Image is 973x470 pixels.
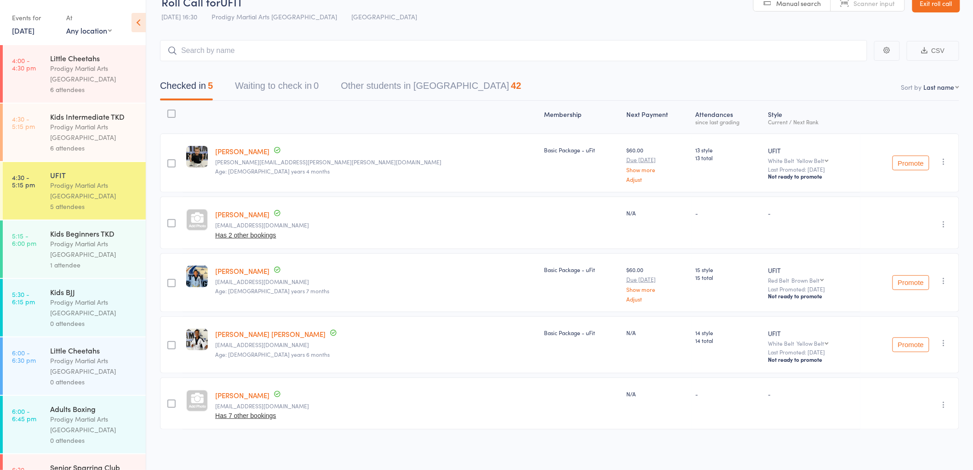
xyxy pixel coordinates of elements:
div: Basic Package - uFit [544,329,619,337]
a: [PERSON_NAME] [215,209,269,219]
button: Checked in5 [160,76,213,100]
div: Prodigy Martial Arts [GEOGRAPHIC_DATA] [50,180,138,201]
span: 15 total [696,273,761,281]
span: Age: [DEMOGRAPHIC_DATA] years 7 months [215,287,329,295]
a: [PERSON_NAME] [215,266,269,276]
div: Adults Boxing [50,404,138,414]
div: Prodigy Martial Arts [GEOGRAPHIC_DATA] [50,238,138,260]
div: N/A [626,329,688,337]
div: UFIT [768,329,856,338]
div: 0 attendees [50,435,138,446]
button: Other students in [GEOGRAPHIC_DATA]42 [341,76,521,100]
a: 4:00 -4:30 pmLittle CheetahsProdigy Martial Arts [GEOGRAPHIC_DATA]6 attendees [3,45,146,103]
time: 4:30 - 5:15 pm [12,115,35,130]
div: N/A [626,390,688,398]
div: Basic Package - uFit [544,146,619,154]
span: 14 style [696,329,761,337]
div: At [66,10,112,25]
div: UFIT [768,146,856,155]
small: Due [DATE] [626,157,688,163]
div: 42 [511,81,521,91]
div: 6 attendees [50,143,138,153]
div: Yellow Belt [796,340,824,346]
div: Prodigy Martial Arts [GEOGRAPHIC_DATA] [50,297,138,318]
div: Last name [924,82,955,92]
a: [PERSON_NAME] [215,146,269,156]
time: 5:30 - 6:15 pm [12,290,35,305]
div: 0 [314,81,319,91]
div: Next Payment [623,105,692,129]
div: $60.00 [626,266,688,302]
span: Prodigy Martial Arts [GEOGRAPHIC_DATA] [212,12,337,21]
div: - [768,390,856,398]
img: image1745991984.png [186,146,208,168]
a: Adjust [626,296,688,302]
span: 15 style [696,266,761,273]
button: Has 2 other bookings [215,232,276,239]
div: 0 attendees [50,377,138,387]
img: image1745633190.png [186,329,208,350]
small: kouzinia@hotmail.com [215,403,537,409]
div: White Belt [768,340,856,346]
small: supranee_loluelert@yahoo.com.au [215,279,537,285]
small: Last Promoted: [DATE] [768,166,856,173]
a: [PERSON_NAME] [215,390,269,400]
div: Prodigy Martial Arts [GEOGRAPHIC_DATA] [50,355,138,377]
div: 5 attendees [50,201,138,212]
div: Prodigy Martial Arts [GEOGRAPHIC_DATA] [50,63,138,84]
button: Promote [893,337,929,352]
a: 6:00 -6:45 pmAdults BoxingProdigy Martial Arts [GEOGRAPHIC_DATA]0 attendees [3,396,146,453]
div: 1 attendee [50,260,138,270]
a: Show more [626,167,688,173]
time: 5:15 - 6:00 pm [12,232,36,247]
div: 6 attendees [50,84,138,95]
span: 13 style [696,146,761,154]
a: Adjust [626,176,688,182]
div: Prodigy Martial Arts [GEOGRAPHIC_DATA] [50,414,138,435]
div: Kids Beginners TKD [50,228,138,238]
span: [DATE] 16:30 [161,12,197,21]
div: Brown Belt [791,277,819,283]
div: $60.00 [626,146,688,182]
a: 4:30 -5:15 pmUFITProdigy Martial Arts [GEOGRAPHIC_DATA]5 attendees [3,162,146,220]
time: 6:00 - 6:45 pm [12,407,36,422]
span: Age: [DEMOGRAPHIC_DATA] years 6 months [215,350,330,358]
button: Promote [893,156,929,170]
div: White Belt [768,157,856,163]
span: 14 total [696,337,761,344]
a: Show more [626,286,688,292]
small: Due [DATE] [626,276,688,283]
div: - [768,209,856,217]
a: [PERSON_NAME] [PERSON_NAME] [215,329,326,339]
div: since last grading [696,119,761,125]
time: 6:00 - 6:30 pm [12,349,36,364]
small: Last Promoted: [DATE] [768,349,856,355]
div: - [696,390,761,398]
div: Not ready to promote [768,173,856,180]
div: Atten­dances [692,105,765,129]
div: Little Cheetahs [50,53,138,63]
a: 6:00 -6:30 pmLittle CheetahsProdigy Martial Arts [GEOGRAPHIC_DATA]0 attendees [3,337,146,395]
button: Has 7 other bookings [215,412,276,419]
img: image1706166011.png [186,266,208,287]
time: 4:30 - 5:15 pm [12,174,35,188]
div: - [696,209,761,217]
small: vani.shri@yahoo.com [215,342,537,348]
div: Little Cheetahs [50,345,138,355]
div: 5 [208,81,213,91]
div: Basic Package - uFit [544,266,619,273]
div: Kids BJJ [50,287,138,297]
div: Not ready to promote [768,356,856,363]
input: Search by name [160,40,867,61]
div: Style [764,105,860,129]
small: Last Promoted: [DATE] [768,286,856,292]
div: Not ready to promote [768,292,856,300]
div: UFIT [50,170,138,180]
div: Yellow Belt [796,157,824,163]
small: Zacayad@outlook.com [215,222,537,228]
div: Prodigy Martial Arts [GEOGRAPHIC_DATA] [50,122,138,143]
div: Current / Next Rank [768,119,856,125]
span: Age: [DEMOGRAPHIC_DATA] years 4 months [215,167,330,175]
span: 13 total [696,154,761,162]
div: UFIT [768,266,856,275]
